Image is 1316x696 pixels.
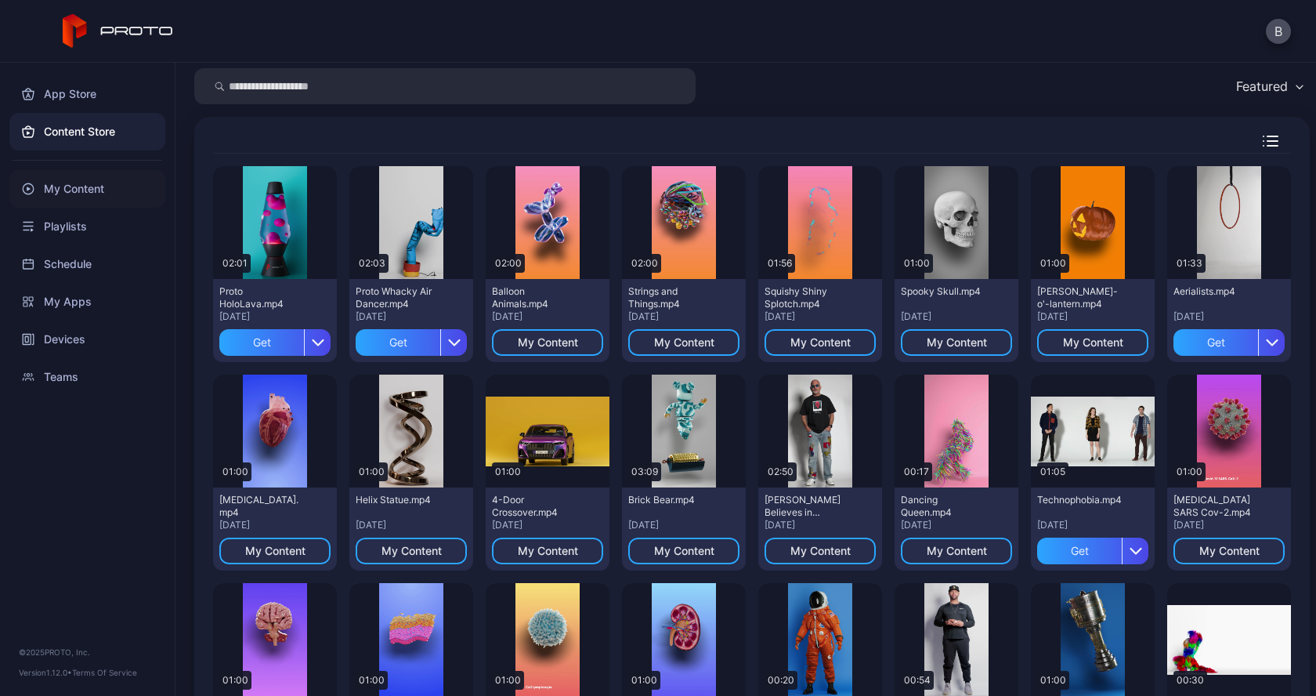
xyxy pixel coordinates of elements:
[790,545,851,557] div: My Content
[1173,494,1260,519] div: Covid-19 SARS Cov-2.mp4
[1037,519,1148,531] div: [DATE]
[9,113,165,150] a: Content Store
[72,668,137,677] a: Terms Of Service
[9,75,165,113] a: App Store
[1173,329,1285,356] button: Get
[1037,285,1123,310] div: Jack-o'-lantern.mp4
[9,170,165,208] a: My Content
[628,494,714,506] div: Brick Bear.mp4
[628,538,739,564] button: My Content
[765,310,876,323] div: [DATE]
[765,519,876,531] div: [DATE]
[518,336,578,349] div: My Content
[1063,336,1123,349] div: My Content
[1037,538,1148,564] button: Get
[9,358,165,396] a: Teams
[628,329,739,356] button: My Content
[356,538,467,564] button: My Content
[901,538,1012,564] button: My Content
[901,329,1012,356] button: My Content
[356,285,442,310] div: Proto Whacky Air Dancer.mp4
[492,519,603,531] div: [DATE]
[1173,285,1260,298] div: Aerialists.mp4
[356,494,442,506] div: Helix Statue.mp4
[765,285,851,310] div: Squishy Shiny Splotch.mp4
[492,329,603,356] button: My Content
[19,668,72,677] span: Version 1.12.0 •
[901,519,1012,531] div: [DATE]
[518,545,578,557] div: My Content
[628,519,739,531] div: [DATE]
[765,329,876,356] button: My Content
[356,519,467,531] div: [DATE]
[628,310,739,323] div: [DATE]
[9,245,165,283] a: Schedule
[1173,538,1285,564] button: My Content
[1037,494,1123,506] div: Technophobia.mp4
[901,310,1012,323] div: [DATE]
[927,545,987,557] div: My Content
[219,329,331,356] button: Get
[356,310,467,323] div: [DATE]
[1037,310,1148,323] div: [DATE]
[9,208,165,245] a: Playlists
[9,283,165,321] a: My Apps
[1037,538,1122,564] div: Get
[901,285,987,298] div: Spooky Skull.mp4
[245,545,305,557] div: My Content
[219,538,331,564] button: My Content
[1236,78,1288,94] div: Featured
[765,494,851,519] div: Howie Mandel Believes in Proto.mp4
[1199,545,1260,557] div: My Content
[492,538,603,564] button: My Content
[901,494,987,519] div: Dancing Queen.mp4
[654,336,714,349] div: My Content
[381,545,442,557] div: My Content
[927,336,987,349] div: My Content
[219,329,304,356] div: Get
[356,329,467,356] button: Get
[1173,310,1285,323] div: [DATE]
[1173,329,1258,356] div: Get
[492,285,578,310] div: Balloon Animals.mp4
[9,321,165,358] a: Devices
[1173,519,1285,531] div: [DATE]
[628,285,714,310] div: Strings and Things.mp4
[1266,19,1291,44] button: B
[790,336,851,349] div: My Content
[492,310,603,323] div: [DATE]
[654,545,714,557] div: My Content
[219,519,331,531] div: [DATE]
[1037,329,1148,356] button: My Content
[765,538,876,564] button: My Content
[1228,68,1310,104] button: Featured
[356,329,440,356] div: Get
[219,285,305,310] div: Proto HoloLava.mp4
[492,494,578,519] div: 4-Door Crossover.mp4
[219,494,305,519] div: Human Heart.mp4
[19,646,156,658] div: © 2025 PROTO, Inc.
[219,310,331,323] div: [DATE]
